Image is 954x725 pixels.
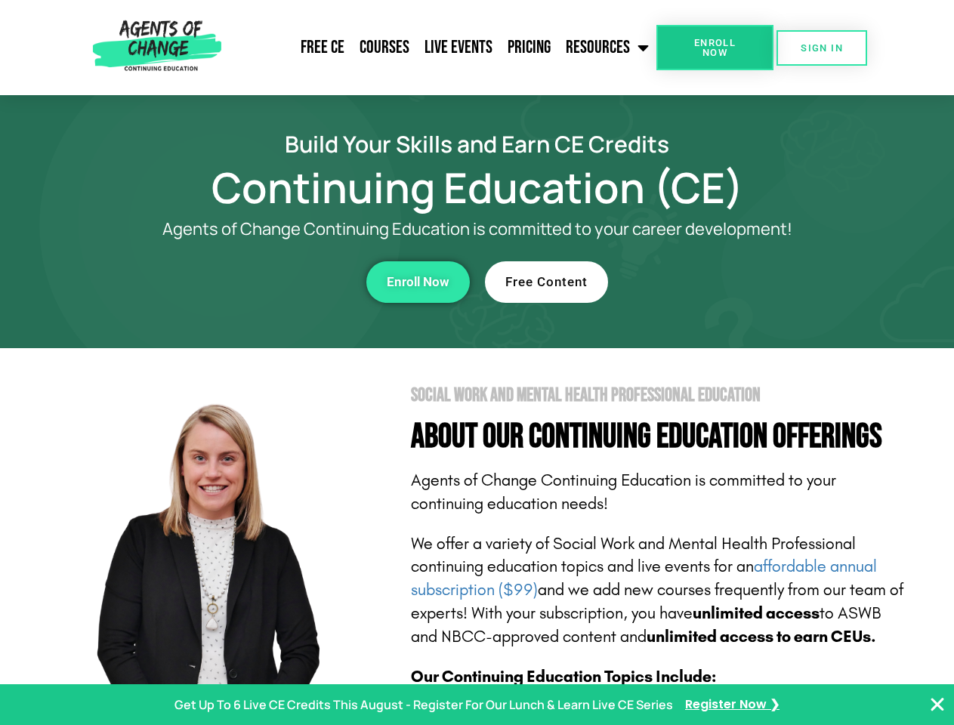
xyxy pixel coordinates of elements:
[417,29,500,66] a: Live Events
[928,696,946,714] button: Close Banner
[647,627,876,646] b: unlimited access to earn CEUs.
[411,532,908,649] p: We offer a variety of Social Work and Mental Health Professional continuing education topics and ...
[801,43,843,53] span: SIGN IN
[47,133,908,155] h2: Build Your Skills and Earn CE Credits
[411,420,908,454] h4: About Our Continuing Education Offerings
[500,29,558,66] a: Pricing
[366,261,470,303] a: Enroll Now
[352,29,417,66] a: Courses
[558,29,656,66] a: Resources
[656,25,773,70] a: Enroll Now
[485,261,608,303] a: Free Content
[776,30,867,66] a: SIGN IN
[47,170,908,205] h1: Continuing Education (CE)
[685,694,780,716] a: Register Now ❯
[387,276,449,288] span: Enroll Now
[411,667,716,686] b: Our Continuing Education Topics Include:
[107,220,847,239] p: Agents of Change Continuing Education is committed to your career development!
[505,276,588,288] span: Free Content
[227,29,656,66] nav: Menu
[174,694,673,716] p: Get Up To 6 Live CE Credits This August - Register For Our Lunch & Learn Live CE Series
[693,603,820,623] b: unlimited access
[293,29,352,66] a: Free CE
[411,386,908,405] h2: Social Work and Mental Health Professional Education
[411,470,836,514] span: Agents of Change Continuing Education is committed to your continuing education needs!
[681,38,749,57] span: Enroll Now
